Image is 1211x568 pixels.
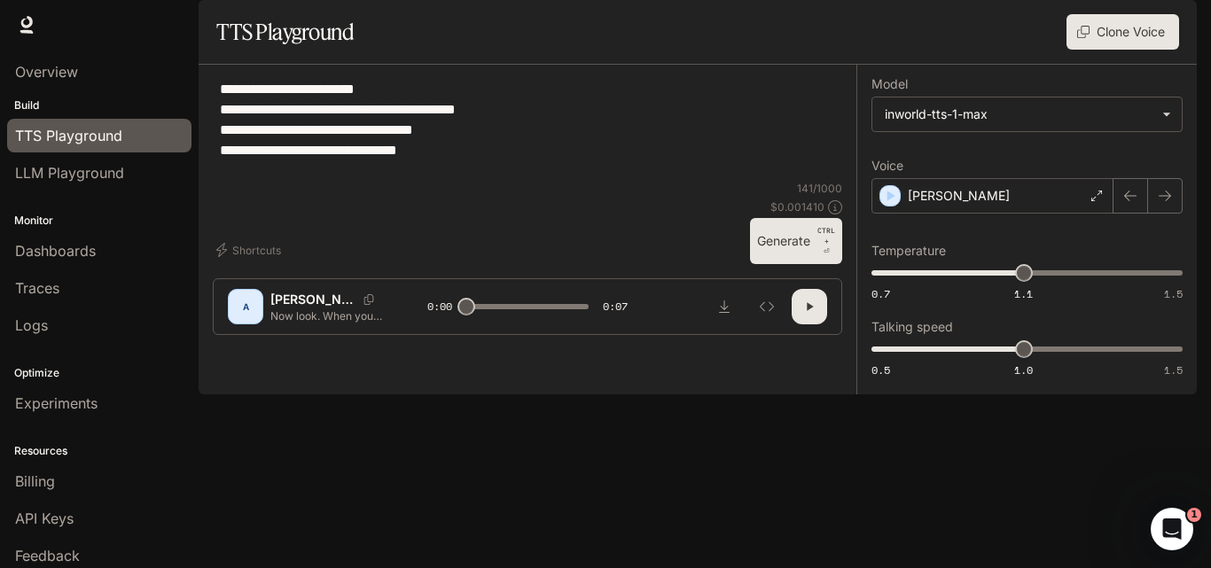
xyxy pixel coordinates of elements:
button: Emoji picker [56,416,70,431]
div: Rubber Duck • AI Agent • Just now [28,198,212,209]
div: Hi! I'm Inworld's Rubber Duck AI Agent. I can answer questions related to Inworld's products, lik... [28,80,277,184]
button: Home [277,7,311,41]
p: Talking speed [871,321,953,333]
p: $ 0.001410 [770,199,824,214]
div: inworld-tts-1-max [872,97,1182,131]
span: 0:07 [603,298,628,315]
span: 0:00 [427,298,452,315]
button: Start recording [113,416,127,431]
div: Rubber Duck says… [14,69,340,234]
span: 1.5 [1164,362,1183,377]
p: CTRL + [817,225,835,246]
span: 0.5 [871,362,890,377]
h1: TTS Playground [216,14,354,50]
button: Gif picker [84,416,98,431]
button: Shortcuts [213,236,288,264]
p: 141 / 1000 [797,181,842,196]
div: inworld-tts-1-max [885,105,1153,123]
p: Model [871,78,908,90]
button: Copy Voice ID [356,294,381,305]
div: Hi! I'm Inworld's Rubber Duck AI Agent. I can answer questions related to Inworld's products, lik... [14,69,291,195]
span: 0.7 [871,286,890,301]
p: Now look. When you stop overthinking — when you stop fighting your thoughts — clarity returns. Yo... [270,308,385,323]
button: go back [12,7,45,41]
div: A [231,292,260,321]
button: Send a message… [304,409,332,438]
span: 1 [1187,508,1201,522]
iframe: Intercom live chat [1151,508,1193,550]
button: GenerateCTRL +⏎ [750,218,842,264]
img: Profile image for Rubber Duck [51,10,79,38]
h1: Rubber Duck [86,17,176,30]
p: Temperature [871,245,946,257]
p: [PERSON_NAME] [270,291,356,308]
div: Close [311,7,343,39]
textarea: Ask a question… [15,379,340,409]
span: 1.5 [1164,286,1183,301]
button: Download audio [707,289,742,324]
button: Inspect [749,289,785,324]
span: 1.0 [1014,362,1033,377]
button: Clone Voice [1066,14,1179,50]
span: 1.1 [1014,286,1033,301]
p: ⏎ [817,225,835,257]
p: [PERSON_NAME] [908,187,1010,205]
p: Voice [871,160,903,172]
button: Upload attachment [27,416,42,431]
